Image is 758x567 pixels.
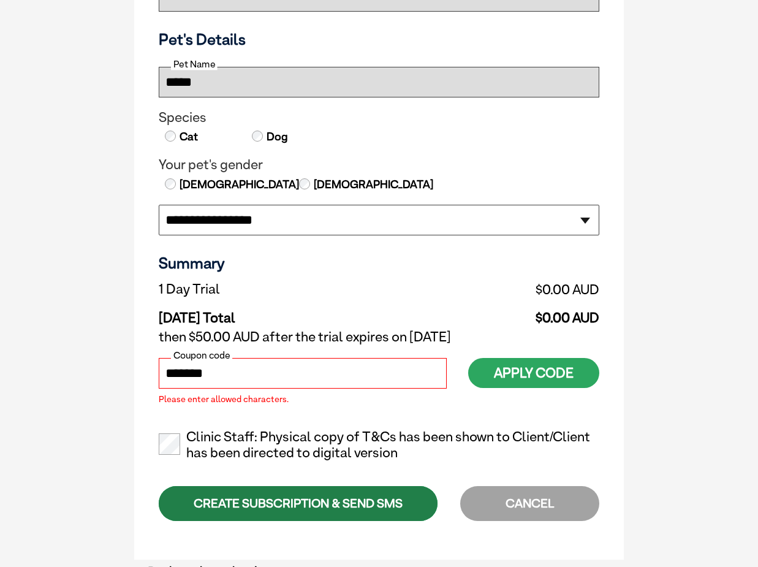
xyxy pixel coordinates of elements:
[398,278,599,300] td: $0.00 AUD
[398,300,599,326] td: $0.00 AUD
[468,358,599,388] button: Apply Code
[159,254,599,272] h3: Summary
[159,429,599,461] label: Clinic Staff: Physical copy of T&Cs has been shown to Client/Client has been directed to digital ...
[460,486,599,521] div: CANCEL
[159,300,398,326] td: [DATE] Total
[159,395,447,403] label: Please enter allowed characters.
[154,30,604,48] h3: Pet's Details
[159,157,599,173] legend: Your pet's gender
[159,486,438,521] div: CREATE SUBSCRIPTION & SEND SMS
[159,278,398,300] td: 1 Day Trial
[159,326,599,348] td: then $50.00 AUD after the trial expires on [DATE]
[171,350,232,361] label: Coupon code
[159,110,599,126] legend: Species
[159,433,180,455] input: Clinic Staff: Physical copy of T&Cs has been shown to Client/Client has been directed to digital ...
